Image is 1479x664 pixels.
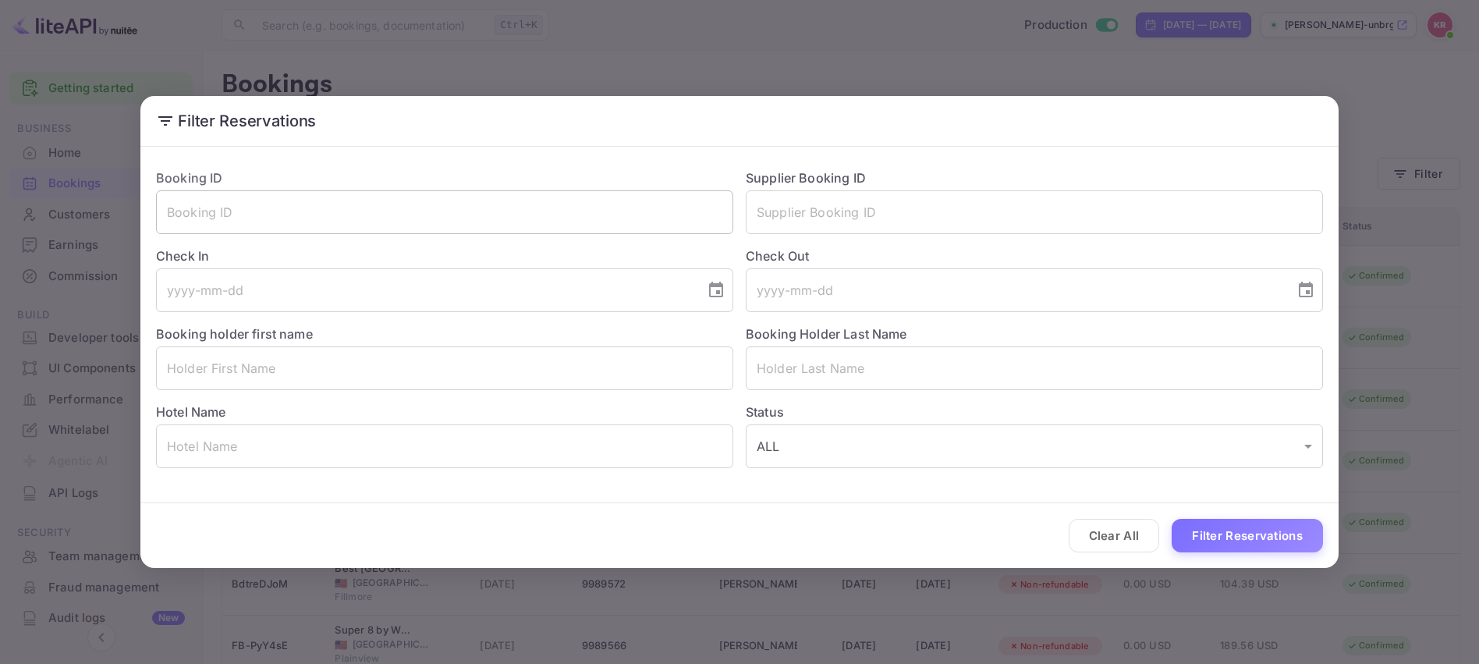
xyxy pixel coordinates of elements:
[156,404,226,420] label: Hotel Name
[1172,519,1323,552] button: Filter Reservations
[746,268,1284,312] input: yyyy-mm-dd
[746,170,866,186] label: Supplier Booking ID
[746,247,1323,265] label: Check Out
[156,170,223,186] label: Booking ID
[1069,519,1160,552] button: Clear All
[156,247,733,265] label: Check In
[156,326,313,342] label: Booking holder first name
[156,424,733,468] input: Hotel Name
[156,346,733,390] input: Holder First Name
[700,275,732,306] button: Choose date
[746,424,1323,468] div: ALL
[1290,275,1321,306] button: Choose date
[746,326,907,342] label: Booking Holder Last Name
[746,346,1323,390] input: Holder Last Name
[156,190,733,234] input: Booking ID
[156,268,694,312] input: yyyy-mm-dd
[746,190,1323,234] input: Supplier Booking ID
[140,96,1339,146] h2: Filter Reservations
[746,403,1323,421] label: Status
